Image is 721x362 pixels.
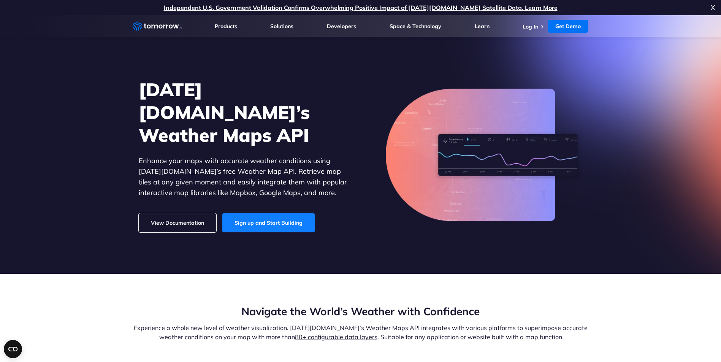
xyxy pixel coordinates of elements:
[523,23,538,30] a: Log In
[133,21,182,32] a: Home link
[133,304,589,319] h2: Navigate the World’s Weather with Confidence
[270,23,293,30] a: Solutions
[390,23,441,30] a: Space & Technology
[133,323,589,341] p: Experience a whole new level of weather visualization. [DATE][DOMAIN_NAME]’s Weather Maps API int...
[139,78,348,146] h1: [DATE][DOMAIN_NAME]’s Weather Maps API
[139,156,348,198] p: Enhance your maps with accurate weather conditions using [DATE][DOMAIN_NAME]’s free Weather Map A...
[139,213,216,232] a: View Documentation
[164,4,558,11] a: Independent U.S. Government Validation Confirms Overwhelming Positive Impact of [DATE][DOMAIN_NAM...
[4,340,22,358] button: Open CMP widget
[475,23,490,30] a: Learn
[548,20,588,33] a: Get Demo
[222,213,315,232] a: Sign up and Start Building
[215,23,237,30] a: Products
[327,23,356,30] a: Developers
[295,333,377,341] a: 80+ configurable data layers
